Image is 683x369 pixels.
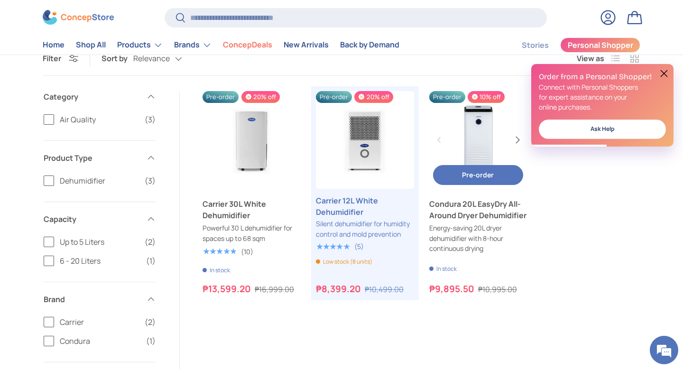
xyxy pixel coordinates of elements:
img: ConcepStore [43,10,114,25]
span: Pre-order [462,170,494,179]
span: Category [44,91,140,102]
textarea: Type your message and hit 'Enter' [5,259,181,292]
summary: Brands [168,36,217,55]
span: (3) [145,114,156,125]
a: Shop All [76,36,106,55]
span: (1) [146,335,156,347]
a: Carrier 12L White Dehumidifier [316,91,414,189]
span: (1) [146,255,156,267]
summary: Category [44,80,156,114]
span: Pre-order [203,91,239,103]
span: Capacity [44,213,140,225]
nav: Primary [43,36,399,55]
summary: Products [111,36,168,55]
span: Carrier [60,316,139,328]
span: Pre-order [429,91,465,103]
span: 10% off [468,91,505,103]
span: 20% off [241,91,280,103]
label: Sort by [102,53,133,64]
a: Stories [522,36,549,55]
span: View as [577,53,604,64]
a: Carrier 30L White Dehumidifier [203,91,301,189]
a: Condura 20L EasyDry All-Around Dryer Dehumidifier [429,198,527,221]
button: Filter [43,53,78,64]
summary: Brand [44,282,156,316]
p: Connect with Personal Shoppers for expert assistance on your online purchases. [539,82,666,112]
span: Personal Shopper [568,42,633,49]
summary: Product Type [44,141,156,175]
a: Personal Shopper [560,37,640,53]
span: (2) [145,236,156,248]
summary: Capacity [44,202,156,236]
span: Air Quality [60,114,139,125]
span: Product Type [44,152,140,164]
span: We're online! [55,120,131,215]
span: Dehumidifier [60,175,139,186]
span: 6 - 20 Liters [60,255,140,267]
button: Relevance [133,50,201,67]
span: Filter [43,53,61,64]
a: Home [43,36,65,55]
a: Carrier 12L White Dehumidifier [316,195,414,218]
a: Back by Demand [340,36,399,55]
span: (2) [145,316,156,328]
h2: Order from a Personal Shopper! [539,72,666,82]
span: Brand [44,294,140,305]
span: Up to 5 Liters [60,236,139,248]
a: Condura 20L EasyDry All-Around Dryer Dehumidifier [429,91,527,189]
span: Pre-order [316,91,352,103]
a: Ask Help [539,120,666,139]
div: Chat with us now [49,53,159,65]
nav: Secondary [499,36,640,55]
span: 20% off [354,91,393,103]
span: Condura [60,335,140,347]
button: Pre-order [433,165,524,185]
div: Minimize live chat window [156,5,178,28]
span: Relevance [133,54,170,63]
a: Carrier 30L White Dehumidifier [203,198,301,221]
a: New Arrivals [284,36,329,55]
span: (3) [145,175,156,186]
a: ConcepDeals [223,36,272,55]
